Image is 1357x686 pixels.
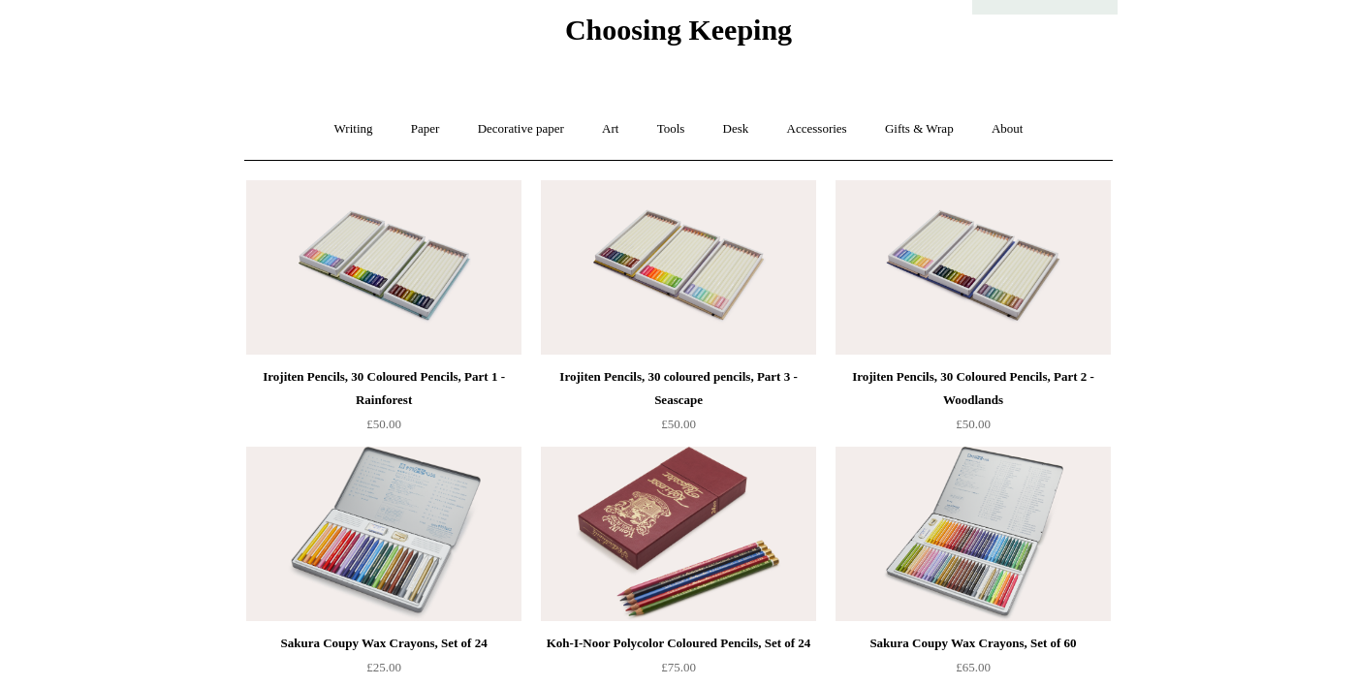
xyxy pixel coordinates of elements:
div: Irojiten Pencils, 30 Coloured Pencils, Part 2 - Woodlands [840,365,1106,412]
a: About [974,104,1041,155]
a: Decorative paper [460,104,582,155]
a: Irojiten Pencils, 30 Coloured Pencils, Part 2 - Woodlands Irojiten Pencils, 30 Coloured Pencils, ... [836,180,1111,355]
a: Irojiten Pencils, 30 coloured pencils, Part 3 - Seascape £50.00 [541,365,816,445]
a: Writing [317,104,391,155]
a: Sakura Coupy Wax Crayons, Set of 24 Sakura Coupy Wax Crayons, Set of 24 [246,447,521,621]
img: Irojiten Pencils, 30 coloured pencils, Part 3 - Seascape [541,180,816,355]
span: £50.00 [366,417,401,431]
div: Sakura Coupy Wax Crayons, Set of 60 [840,632,1106,655]
img: Sakura Coupy Wax Crayons, Set of 24 [246,447,521,621]
div: Koh-I-Noor Polycolor Coloured Pencils, Set of 24 [546,632,811,655]
div: Irojiten Pencils, 30 coloured pencils, Part 3 - Seascape [546,365,811,412]
div: Sakura Coupy Wax Crayons, Set of 24 [251,632,517,655]
a: Irojiten Pencils, 30 Coloured Pencils, Part 2 - Woodlands £50.00 [836,365,1111,445]
a: Irojiten Pencils, 30 Coloured Pencils, Part 1 - Rainforest £50.00 [246,365,521,445]
span: Choosing Keeping [565,14,792,46]
span: £75.00 [661,660,696,674]
img: Irojiten Pencils, 30 Coloured Pencils, Part 1 - Rainforest [246,180,521,355]
a: Accessories [770,104,865,155]
a: Sakura Coupy Wax Crayons, Set of 60 Sakura Coupy Wax Crayons, Set of 60 [836,447,1111,621]
img: Sakura Coupy Wax Crayons, Set of 60 [836,447,1111,621]
a: Desk [706,104,767,155]
img: Koh-I-Noor Polycolor Coloured Pencils, Set of 24 [541,447,816,621]
span: £65.00 [956,660,991,674]
a: Irojiten Pencils, 30 Coloured Pencils, Part 1 - Rainforest Irojiten Pencils, 30 Coloured Pencils,... [246,180,521,355]
span: £50.00 [661,417,696,431]
a: Art [584,104,636,155]
a: Gifts & Wrap [868,104,971,155]
a: Tools [640,104,703,155]
span: £25.00 [366,660,401,674]
a: Choosing Keeping [565,29,792,43]
a: Paper [394,104,458,155]
img: Irojiten Pencils, 30 Coloured Pencils, Part 2 - Woodlands [836,180,1111,355]
div: Irojiten Pencils, 30 Coloured Pencils, Part 1 - Rainforest [251,365,517,412]
span: £50.00 [956,417,991,431]
a: Irojiten Pencils, 30 coloured pencils, Part 3 - Seascape Irojiten Pencils, 30 coloured pencils, P... [541,180,816,355]
a: Koh-I-Noor Polycolor Coloured Pencils, Set of 24 Koh-I-Noor Polycolor Coloured Pencils, Set of 24 [541,447,816,621]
